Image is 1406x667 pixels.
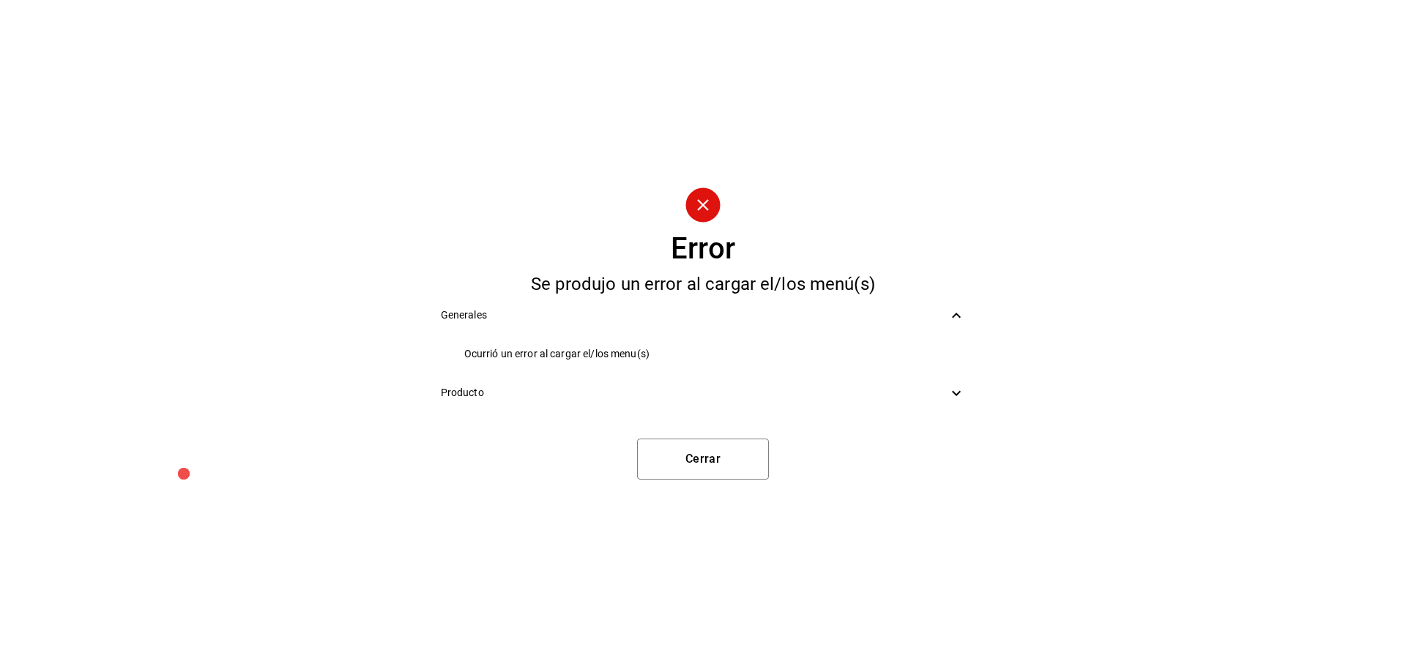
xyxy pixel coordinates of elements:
div: Se produjo un error al cargar el/los menú(s) [429,275,978,293]
span: Ocurrió un error al cargar el/los menu(s) [464,346,966,362]
div: Generales [429,299,978,332]
span: Generales [441,308,948,323]
button: Cerrar [637,439,769,480]
div: Error [671,234,735,264]
div: Producto [429,376,978,409]
span: Producto [441,385,948,400]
